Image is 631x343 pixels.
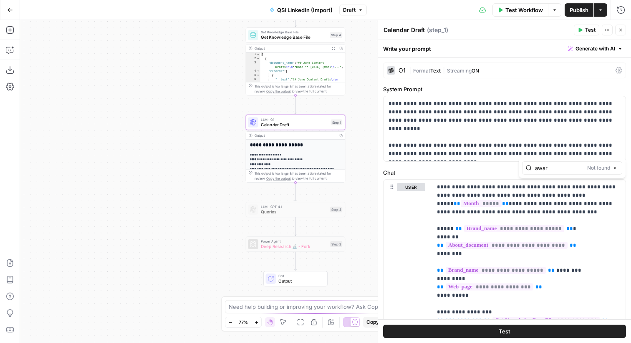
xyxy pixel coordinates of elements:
[261,204,328,209] span: LLM · GPT-4.1
[266,176,290,180] span: Copy the output
[255,171,343,181] div: This output is too large & has been abbreviated for review. to view the full content.
[255,83,343,94] div: This output is too large & has been abbreviated for review. to view the full content.
[261,239,328,244] span: Power Agent
[261,117,328,122] span: LLM · O1
[383,85,626,93] label: System Prompt
[246,73,260,78] div: 5
[246,57,260,61] div: 2
[574,25,599,35] button: Test
[343,6,356,14] span: Draft
[575,45,615,53] span: Generate with AI
[363,317,382,328] button: Copy
[295,183,297,201] g: Edge from step_1 to step_3
[399,68,406,73] div: O1
[492,3,548,17] button: Test Workflow
[447,68,472,74] span: Streaming
[246,28,345,95] div: Get Knowledge Base FileGet Knowledge Base FileStep 4Output[ { "document_name":"## June Content Dr...
[246,61,260,69] div: 3
[505,6,543,14] span: Test Workflow
[565,43,626,54] button: Generate with AI
[535,164,584,172] input: Search
[239,319,248,325] span: 77%
[330,207,342,213] div: Step 3
[413,68,430,74] span: Format
[278,273,322,278] span: End
[585,26,596,34] span: Test
[384,26,425,34] textarea: Calendar Draft
[472,68,479,74] span: ON
[409,66,413,74] span: |
[366,318,379,326] span: Copy
[266,89,290,93] span: Copy the output
[256,73,260,78] span: Toggle code folding, rows 5 through 7
[587,164,610,172] span: Not found
[378,40,631,57] div: Write your prompt
[295,217,297,236] g: Edge from step_3 to step_2
[339,5,367,15] button: Draft
[330,32,342,38] div: Step 4
[383,168,626,177] label: Chat
[265,3,338,17] button: QSI LinkedIn (Import)
[430,68,441,74] span: Text
[246,202,345,217] div: LLM · GPT-4.1QueriesStep 3
[570,6,588,14] span: Publish
[246,53,260,57] div: 1
[246,236,345,252] div: Power AgentDeep Research 🔬 - ForkStep 2
[246,69,260,73] div: 4
[427,26,448,34] span: ( step_1 )
[256,69,260,73] span: Toggle code folding, rows 4 through 8
[261,34,327,40] span: Get Knowledge Base File
[261,121,328,128] span: Calendar Draft
[261,30,327,35] span: Get Knowledge Base File
[295,252,297,270] g: Edge from step_2 to end
[499,327,510,335] span: Test
[255,133,336,138] div: Output
[255,46,328,51] div: Output
[330,241,342,247] div: Step 2
[441,66,447,74] span: |
[295,8,297,27] g: Edge from start to step_4
[295,95,297,114] g: Edge from step_4 to step_1
[261,243,328,249] span: Deep Research 🔬 - Fork
[261,208,328,215] span: Queries
[256,57,260,61] span: Toggle code folding, rows 2 through 9
[256,53,260,57] span: Toggle code folding, rows 1 through 10
[246,271,345,286] div: EndOutput
[565,3,593,17] button: Publish
[383,325,626,338] button: Test
[278,278,322,284] span: Output
[397,183,425,191] button: user
[277,6,333,14] span: QSI LinkedIn (Import)
[331,120,343,125] div: Step 1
